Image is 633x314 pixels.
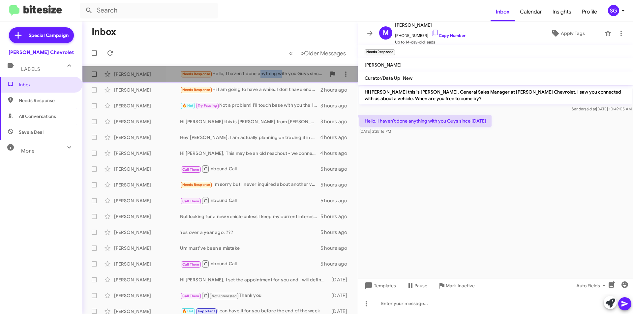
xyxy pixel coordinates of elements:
a: Copy Number [431,33,466,38]
div: 2 hours ago [320,87,352,93]
button: Templates [358,280,401,292]
button: Previous [285,46,297,60]
a: Insights [547,2,577,21]
span: Apply Tags [561,27,585,39]
span: Auto Fields [576,280,608,292]
button: Apply Tags [534,27,601,39]
span: Not-Interested [212,294,237,298]
div: Inbound Call [180,260,320,268]
span: said at [585,106,596,111]
span: Call Them [182,199,199,203]
span: 🔥 Hot [182,103,194,108]
div: [PERSON_NAME] [114,182,180,188]
div: [PERSON_NAME] [114,261,180,267]
div: [PERSON_NAME] [114,276,180,283]
button: Next [296,46,350,60]
div: Hi I am going to have a while..I don't have enough equity in my Nissan Rogue..I have only had it ... [180,86,320,94]
div: Yes over a year ago. ??? [180,229,320,236]
span: Templates [363,280,396,292]
div: [PERSON_NAME] [114,71,180,77]
div: Inbound Call [180,165,320,173]
span: Try Pausing [198,103,217,108]
div: [PERSON_NAME] [114,213,180,220]
div: [PERSON_NAME] [114,87,180,93]
div: [DATE] [328,276,352,283]
div: Hi [PERSON_NAME], This may be an old reachout - we connected in the fall of 2022 and purchased a ... [180,150,320,157]
span: [PHONE_NUMBER] [395,29,466,39]
span: More [21,148,35,154]
span: « [289,49,293,57]
div: Um must've been a mistake [180,245,320,251]
button: Mark Inactive [433,280,480,292]
span: 🔥 Hot [182,309,194,313]
button: Auto Fields [571,280,613,292]
div: 3 hours ago [320,102,352,109]
div: Thank you [180,291,328,300]
div: [PERSON_NAME] [114,118,180,125]
span: Needs Response [182,183,210,187]
span: Save a Deal [19,129,44,135]
div: [PERSON_NAME] [114,292,180,299]
div: [PERSON_NAME] [114,102,180,109]
span: Inbox [19,81,75,88]
span: Call Them [182,262,199,267]
div: [PERSON_NAME] Chevrolet [9,49,74,56]
div: Not a problem! I'll touch base with you the 16th! [180,102,320,109]
div: 3 hours ago [320,118,352,125]
div: 5 hours ago [320,261,352,267]
button: Pause [401,280,433,292]
span: Needs Response [19,97,75,104]
div: [PERSON_NAME] [114,166,180,172]
div: Hey [PERSON_NAME], I am actually planning on trading it in at [PERSON_NAME] Nissan of Stanhope, g... [180,134,320,141]
div: [PERSON_NAME] [114,197,180,204]
span: Pause [414,280,427,292]
button: SG [602,5,626,16]
span: All Conversations [19,113,56,120]
span: New [403,75,412,81]
div: 4 hours ago [320,134,352,141]
span: [DATE] 2:25:16 PM [359,129,391,134]
nav: Page navigation example [286,46,350,60]
span: Special Campaign [29,32,69,39]
div: SG [608,5,619,16]
span: Curator/Data Up [365,75,400,81]
small: Needs Response [365,49,395,55]
div: 5 hours ago [320,182,352,188]
p: Hi [PERSON_NAME] this is [PERSON_NAME], General Sales Manager at [PERSON_NAME] Chevrolet. I saw y... [359,86,632,104]
div: I'm sorry but I never inquired about another vehicle I'm happy with the one that I have. [180,181,320,188]
div: 5 hours ago [320,166,352,172]
div: Inbound Call [180,196,320,205]
div: 5 hours ago [320,213,352,220]
a: Profile [577,2,602,21]
input: Search [80,3,218,18]
div: Not looking for a new vehicle unless I keep my current interest rate. [180,213,320,220]
a: Special Campaign [9,27,74,43]
div: [PERSON_NAME] [114,134,180,141]
a: Inbox [491,2,515,21]
div: [PERSON_NAME] [114,229,180,236]
span: » [300,49,304,57]
a: Calendar [515,2,547,21]
h1: Inbox [92,27,116,37]
span: Up to 14-day-old leads [395,39,466,45]
span: [PERSON_NAME] [395,21,466,29]
span: Older Messages [304,50,346,57]
div: Hi [PERSON_NAME] this is [PERSON_NAME] from [PERSON_NAME] in [GEOGRAPHIC_DATA], This is my cell n... [180,118,320,125]
span: Needs Response [182,72,210,76]
span: Call Them [182,167,199,172]
span: Needs Response [182,88,210,92]
div: 5 hours ago [320,245,352,251]
span: M [383,28,389,38]
div: 5 hours ago [320,197,352,204]
span: Mark Inactive [446,280,475,292]
div: [DATE] [328,292,352,299]
div: Hello, I haven't done anything with you Guys since [DATE] [180,70,326,78]
span: Labels [21,66,40,72]
div: 5 hours ago [320,229,352,236]
div: Hi [PERSON_NAME], I set the appointment for you and I will definitely see you [DATE]. Our address... [180,276,328,283]
span: Sender [DATE] 10:49:05 AM [572,106,632,111]
div: 4 hours ago [320,150,352,157]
